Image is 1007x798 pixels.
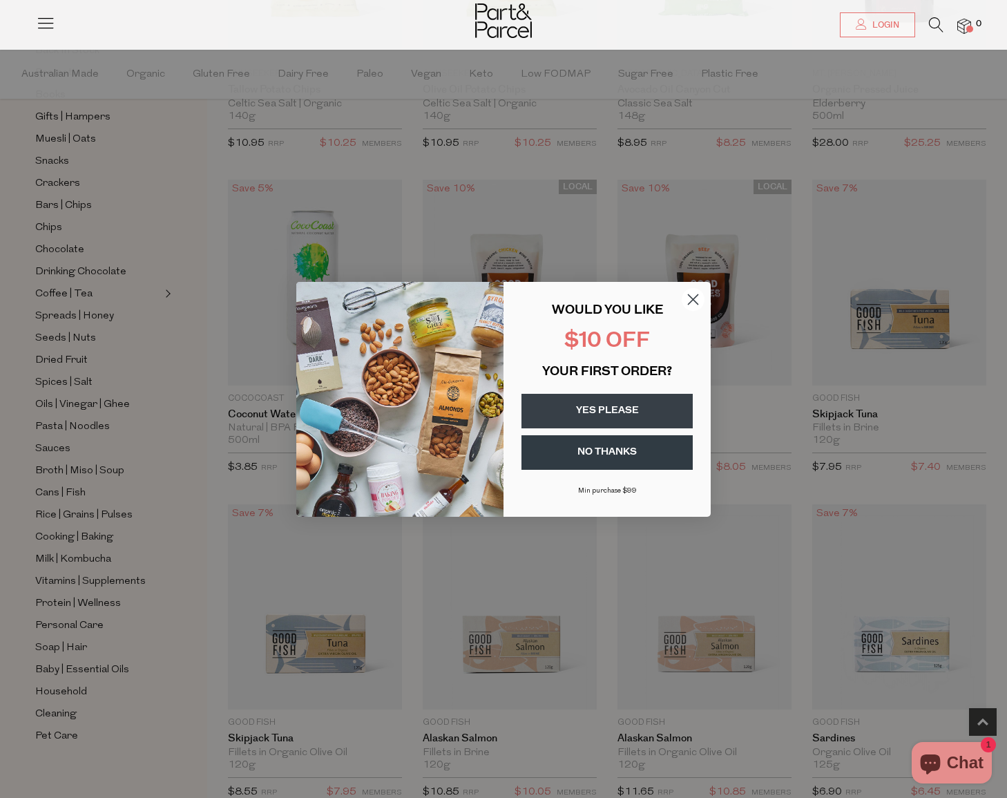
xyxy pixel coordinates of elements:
[296,282,503,517] img: 43fba0fb-7538-40bc-babb-ffb1a4d097bc.jpeg
[564,331,650,352] span: $10 OFF
[521,435,693,470] button: NO THANKS
[869,19,899,31] span: Login
[840,12,915,37] a: Login
[972,18,985,30] span: 0
[552,305,663,317] span: WOULD YOU LIKE
[521,394,693,428] button: YES PLEASE
[475,3,532,38] img: Part&Parcel
[908,742,996,787] inbox-online-store-chat: Shopify online store chat
[681,287,705,312] button: Close dialog
[578,487,637,495] span: Min purchase $99
[957,19,971,33] a: 0
[542,366,672,379] span: YOUR FIRST ORDER?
